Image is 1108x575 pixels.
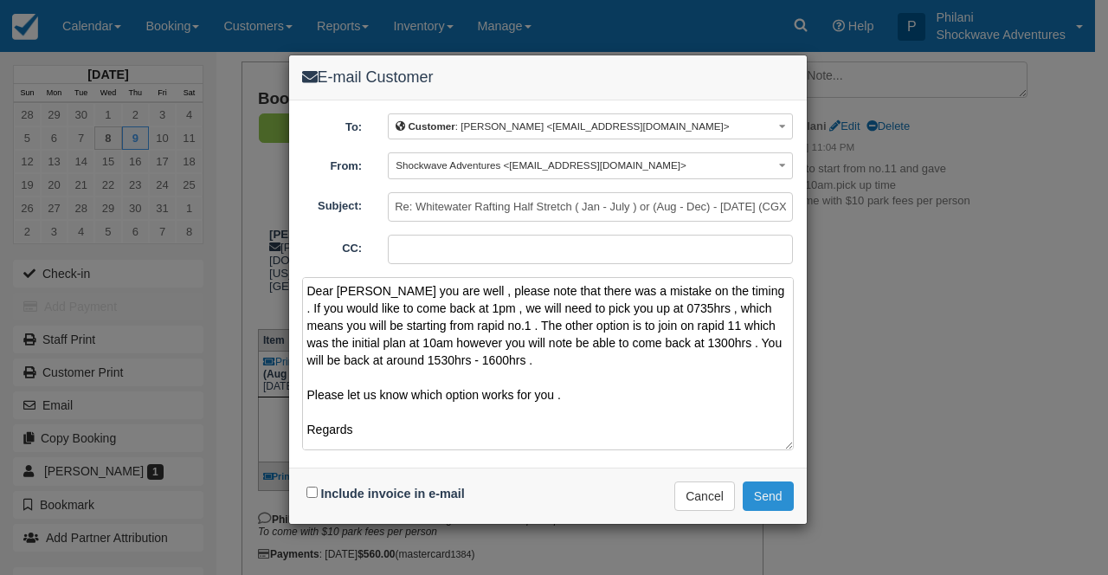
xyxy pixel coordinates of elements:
button: Customer: [PERSON_NAME] <[EMAIL_ADDRESS][DOMAIN_NAME]> [388,113,793,140]
b: Customer [408,120,454,132]
span: Shockwave Adventures <[EMAIL_ADDRESS][DOMAIN_NAME]> [396,159,686,171]
label: To: [289,113,376,136]
label: From: [289,152,376,175]
button: Shockwave Adventures <[EMAIL_ADDRESS][DOMAIN_NAME]> [388,152,793,179]
label: Include invoice in e-mail [321,487,465,501]
button: Cancel [674,481,735,511]
h4: E-mail Customer [302,68,794,87]
span: : [PERSON_NAME] <[EMAIL_ADDRESS][DOMAIN_NAME]> [396,120,729,132]
label: CC: [289,235,376,257]
button: Send [743,481,794,511]
label: Subject: [289,192,376,215]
